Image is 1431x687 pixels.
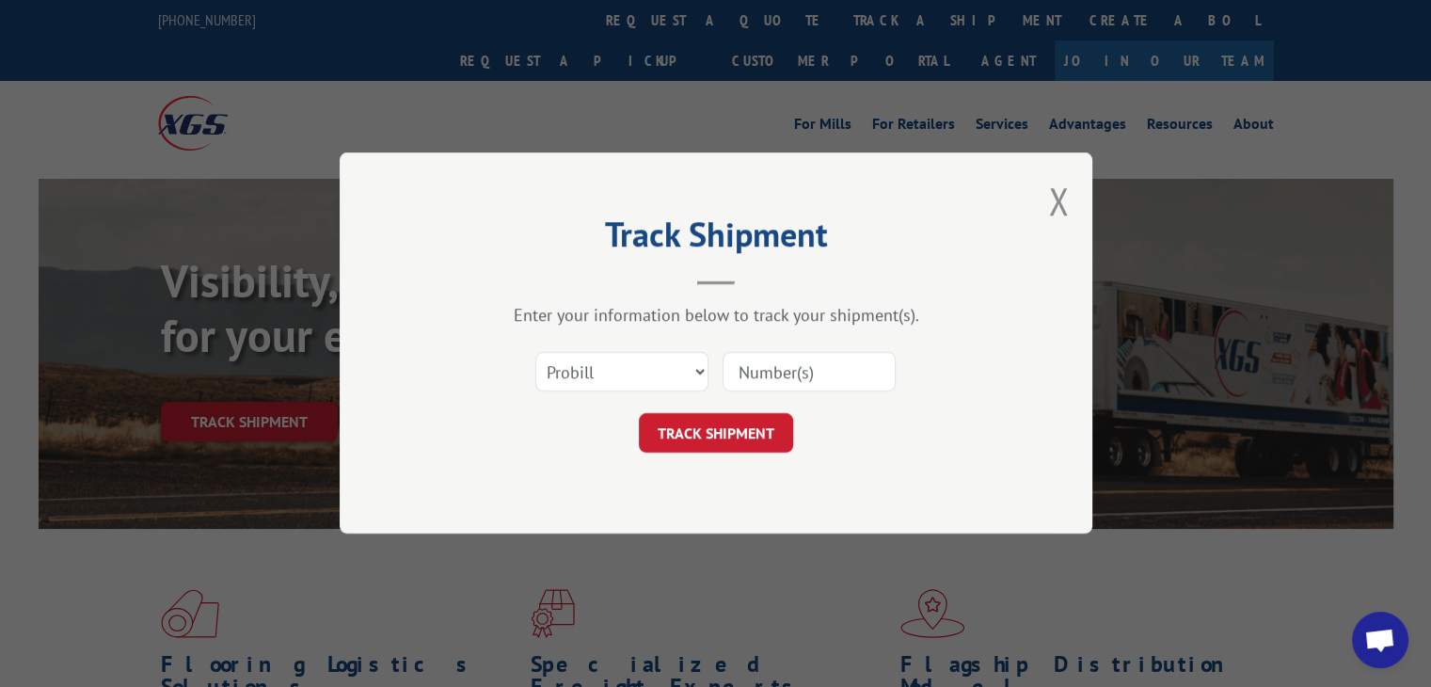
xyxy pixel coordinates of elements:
input: Number(s) [723,353,896,392]
h2: Track Shipment [434,221,998,257]
a: Open chat [1352,612,1408,668]
button: TRACK SHIPMENT [639,414,793,454]
div: Enter your information below to track your shipment(s). [434,305,998,327]
button: Close modal [1048,176,1069,226]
